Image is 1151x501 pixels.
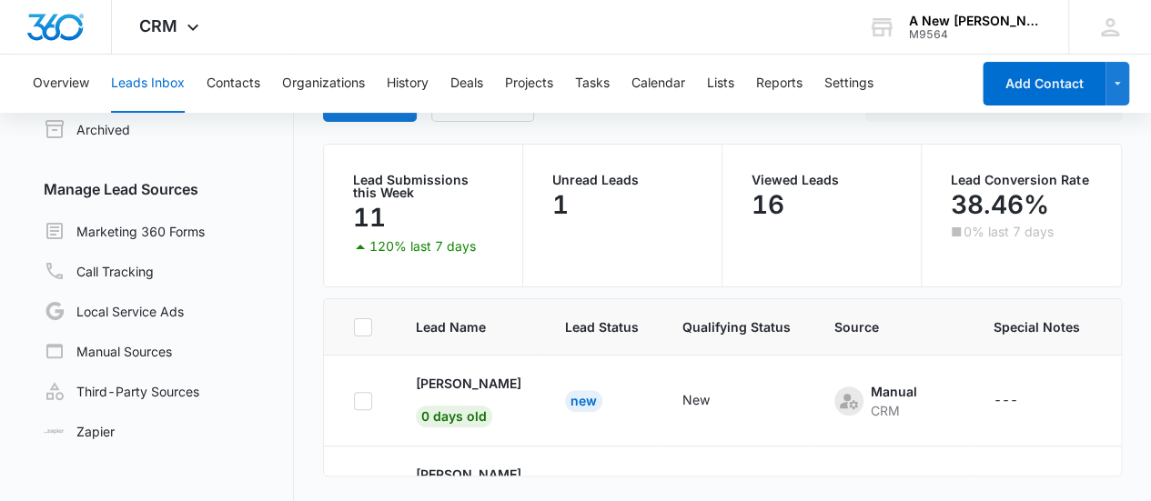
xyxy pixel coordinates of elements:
[416,406,492,427] span: 0 days old
[505,55,553,113] button: Projects
[565,317,639,336] span: Lead Status
[909,28,1042,41] div: account id
[416,317,521,336] span: Lead Name
[353,203,386,232] p: 11
[552,174,692,186] p: Unread Leads
[682,317,791,336] span: Qualifying Status
[951,190,1049,219] p: 38.46%
[450,55,483,113] button: Deals
[756,55,803,113] button: Reports
[44,118,130,140] a: Archived
[834,317,950,336] span: Source
[909,14,1042,28] div: account name
[44,220,205,242] a: Marketing 360 Forms
[964,225,1054,238] p: 0% last 7 days
[282,55,365,113] button: Organizations
[33,55,89,113] button: Overview
[387,55,429,113] button: History
[44,260,154,282] a: Call Tracking
[951,174,1092,186] p: Lead Conversion Rate
[631,55,685,113] button: Calendar
[44,340,172,362] a: Manual Sources
[871,382,917,401] div: Manual
[834,382,950,420] div: - - Select to Edit Field
[682,390,742,412] div: - - Select to Edit Field
[111,55,185,113] button: Leads Inbox
[565,390,602,412] div: New
[824,55,873,113] button: Settings
[353,174,493,199] p: Lead Submissions this Week
[44,422,115,441] a: Zapier
[682,390,710,409] div: New
[29,178,294,200] h3: Manage Lead Sources
[707,55,734,113] button: Lists
[44,300,184,322] a: Local Service Ads
[207,55,260,113] button: Contacts
[871,401,917,420] div: CRM
[994,390,1018,412] div: ---
[416,465,521,484] p: [PERSON_NAME]
[752,190,784,219] p: 16
[552,190,569,219] p: 1
[983,62,1106,105] button: Add Contact
[416,374,521,424] a: [PERSON_NAME]0 days old
[369,240,476,253] p: 120% last 7 days
[416,374,521,393] p: [PERSON_NAME]
[871,473,917,492] div: Manual
[44,380,199,402] a: Third-Party Sources
[752,174,892,186] p: Viewed Leads
[565,393,602,408] a: New
[575,55,610,113] button: Tasks
[994,390,1051,412] div: - - Select to Edit Field
[139,16,177,35] span: CRM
